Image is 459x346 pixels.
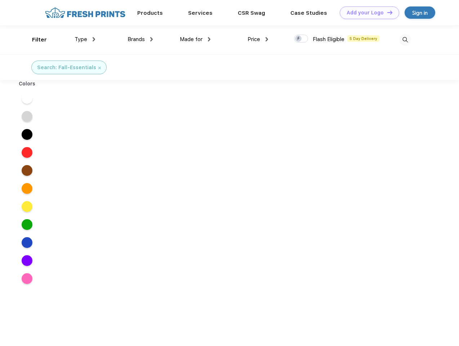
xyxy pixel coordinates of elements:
[266,37,268,41] img: dropdown.png
[137,10,163,16] a: Products
[13,80,41,88] div: Colors
[405,6,435,19] a: Sign in
[180,36,202,43] span: Made for
[347,35,379,42] span: 5 Day Delivery
[387,10,392,14] img: DT
[412,9,428,17] div: Sign in
[43,6,128,19] img: fo%20logo%202.webp
[32,36,47,44] div: Filter
[208,37,210,41] img: dropdown.png
[313,36,344,43] span: Flash Eligible
[347,10,384,16] div: Add your Logo
[98,67,101,69] img: filter_cancel.svg
[150,37,153,41] img: dropdown.png
[93,37,95,41] img: dropdown.png
[128,36,145,43] span: Brands
[37,64,96,71] div: Search: Fall-Essentials
[248,36,260,43] span: Price
[75,36,87,43] span: Type
[399,34,411,46] img: desktop_search.svg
